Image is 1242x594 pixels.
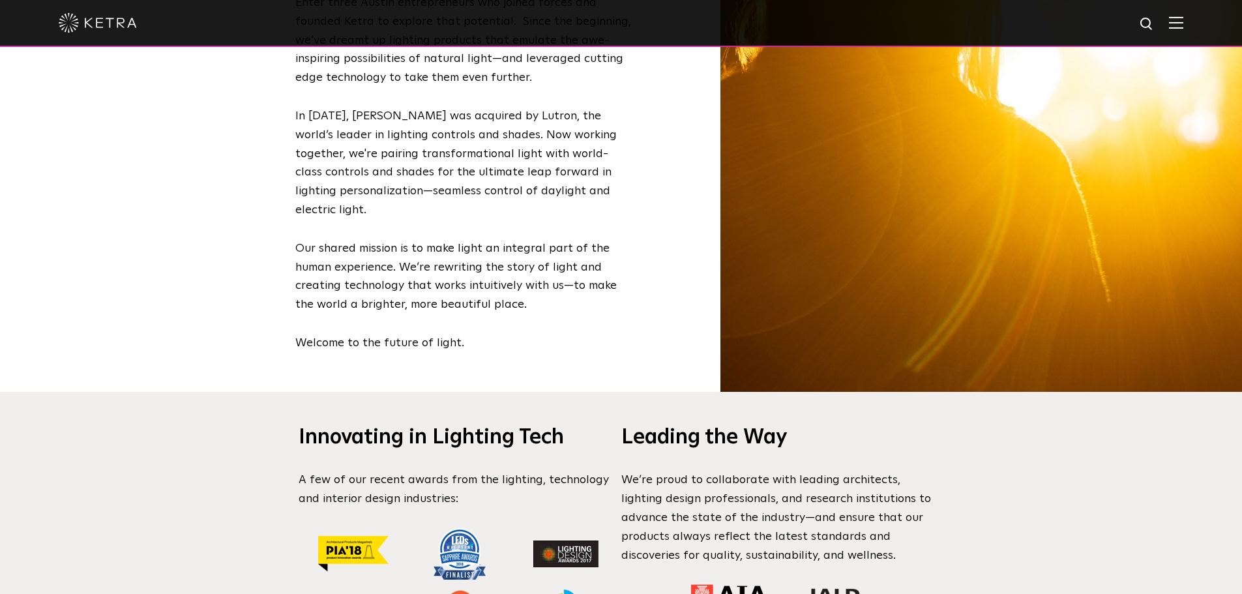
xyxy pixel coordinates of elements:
h3: Innovating in Lighting Tech [299,424,621,452]
img: search icon [1139,16,1155,33]
img: lighting-design-award-2017 [533,541,599,567]
p: Welcome to the future of light. [295,334,634,353]
img: Award_sapphireawards-2018-finalist [434,528,486,580]
p: A few of our recent awards from the lighting, technology and interior design industries: [299,471,621,509]
p: We’re proud to collaborate with leading architects, lighting design professionals, and research i... [621,471,944,565]
img: Hamburger%20Nav.svg [1169,16,1183,29]
img: AP PIA18 Winner_Yellow [318,536,389,572]
img: ketra-logo-2019-white [59,13,137,33]
p: In [DATE], [PERSON_NAME] was acquired by Lutron, the world’s leader in lighting controls and shad... [295,107,634,220]
h3: Leading the Way [621,424,944,452]
p: Our shared mission is to make light an integral part of the human experience. We’re rewriting the... [295,239,634,314]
